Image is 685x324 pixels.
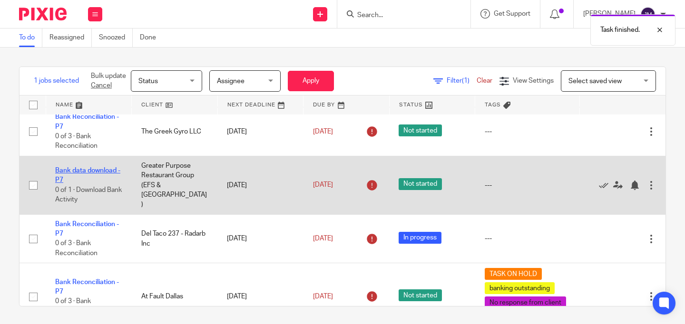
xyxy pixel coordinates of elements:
span: 1 jobs selected [34,76,79,86]
a: Done [140,29,163,47]
a: To do [19,29,42,47]
a: Mark as done [599,181,613,190]
span: [DATE] [313,293,333,300]
span: [DATE] [313,235,333,242]
span: Assignee [217,78,245,85]
a: Snoozed [99,29,133,47]
td: [DATE] [217,214,303,263]
span: Not started [399,124,442,136]
a: Reassigned [49,29,92,47]
p: Task finished. [600,25,640,35]
p: Bulk update [91,71,126,91]
span: 0 of 3 · Bank Reconciliation [55,240,98,257]
div: --- [485,127,570,136]
img: svg%3E [640,7,656,22]
td: [DATE] [217,107,303,156]
span: 0 of 1 · Download Bank Activity [55,187,122,203]
a: Cancel [91,82,112,89]
div: --- [485,181,570,190]
span: TASK ON HOLD [485,268,542,280]
td: Greater Purpose Restaurant Group (EFS & [GEOGRAPHIC_DATA]) [132,156,218,215]
span: [DATE] [313,128,333,135]
span: Filter [447,77,477,84]
span: Not started [399,178,442,190]
a: Clear [477,77,492,84]
img: Pixie [19,8,67,20]
div: --- [485,234,570,243]
span: 0 of 3 · Bank Reconciliation [55,298,98,314]
span: [DATE] [313,182,333,189]
span: Select saved view [568,78,622,85]
td: Del Taco 237 - Radarb Inc [132,214,218,263]
span: No response from client [485,296,566,308]
span: View Settings [513,77,554,84]
td: The Greek Gyro LLC [132,107,218,156]
span: 0 of 3 · Bank Reconciliation [55,133,98,150]
a: Bank Reconciliation - P7 [55,221,119,237]
span: Status [138,78,158,85]
a: Bank Reconciliation - P7 [55,279,119,295]
span: In progress [399,232,441,244]
td: [DATE] [217,156,303,215]
button: Apply [288,71,334,91]
a: Bank data download - P7 [55,167,120,183]
span: (1) [462,77,470,84]
span: Tags [485,102,501,107]
span: banking outstanding [485,282,555,294]
span: Not started [399,289,442,301]
a: Bank Reconciliation - P7 [55,114,119,130]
